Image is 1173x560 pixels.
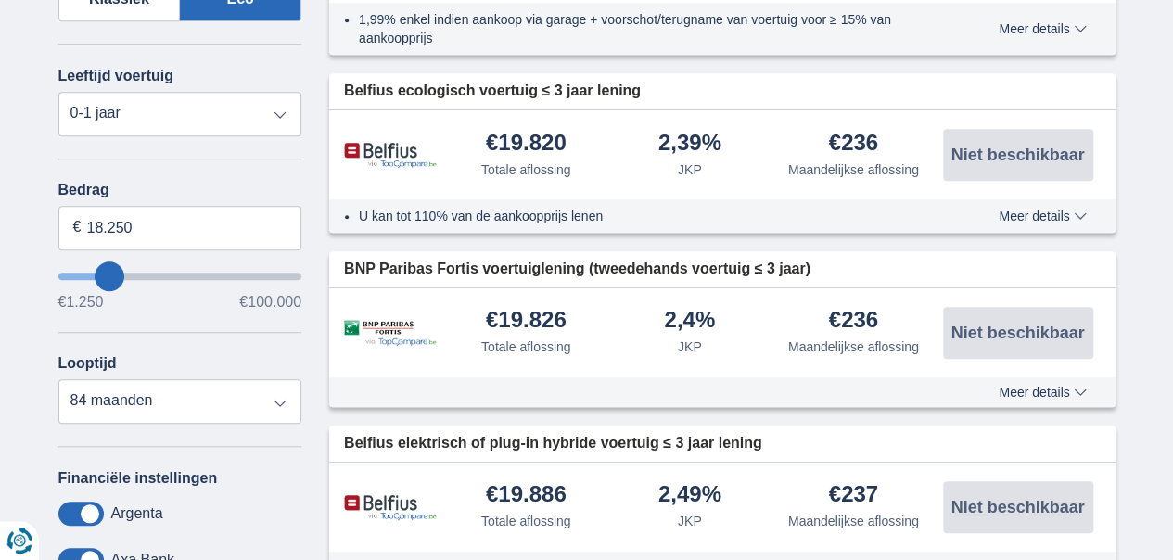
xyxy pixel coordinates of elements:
div: €19.886 [486,483,567,508]
div: JKP [678,512,702,530]
label: Financiële instellingen [58,470,218,487]
span: Belfius elektrisch of plug-in hybride voertuig ≤ 3 jaar lening [344,433,762,454]
span: Meer details [999,22,1086,35]
button: Niet beschikbaar [943,129,1093,181]
div: 2,39% [658,132,721,157]
label: Argenta [111,505,163,522]
label: Leeftijd voertuig [58,68,173,84]
div: Totale aflossing [481,512,571,530]
li: 1,99% enkel indien aankoop via garage + voorschot/terugname van voertuig voor ≥ 15% van aankoopprijs [359,10,931,47]
div: JKP [678,160,702,179]
span: Belfius ecologisch voertuig ≤ 3 jaar lening [344,81,641,102]
div: €236 [829,309,878,334]
span: € [73,217,82,238]
div: 2,49% [658,483,721,508]
label: Bedrag [58,182,302,198]
div: €19.820 [486,132,567,157]
span: BNP Paribas Fortis voertuiglening (tweedehands voertuig ≤ 3 jaar) [344,259,810,280]
span: Niet beschikbaar [950,146,1084,163]
div: 2,4% [664,309,715,334]
button: Meer details [985,21,1100,36]
img: product.pl.alt BNP Paribas Fortis [344,320,437,347]
button: Meer details [985,385,1100,400]
div: €19.826 [486,309,567,334]
span: Meer details [999,386,1086,399]
div: Totale aflossing [481,337,571,356]
div: JKP [678,337,702,356]
span: €1.250 [58,295,104,310]
div: Maandelijkse aflossing [788,160,919,179]
span: Niet beschikbaar [950,499,1084,515]
button: Niet beschikbaar [943,307,1093,359]
span: €100.000 [239,295,301,310]
button: Meer details [985,209,1100,223]
input: wantToBorrow [58,273,302,280]
div: €236 [829,132,878,157]
button: Niet beschikbaar [943,481,1093,533]
img: product.pl.alt Belfius [344,142,437,169]
li: U kan tot 110% van de aankoopprijs lenen [359,207,931,225]
span: Meer details [999,210,1086,223]
div: Maandelijkse aflossing [788,337,919,356]
div: Maandelijkse aflossing [788,512,919,530]
img: product.pl.alt Belfius [344,494,437,521]
label: Looptijd [58,355,117,372]
div: €237 [829,483,878,508]
div: Totale aflossing [481,160,571,179]
span: Niet beschikbaar [950,325,1084,341]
